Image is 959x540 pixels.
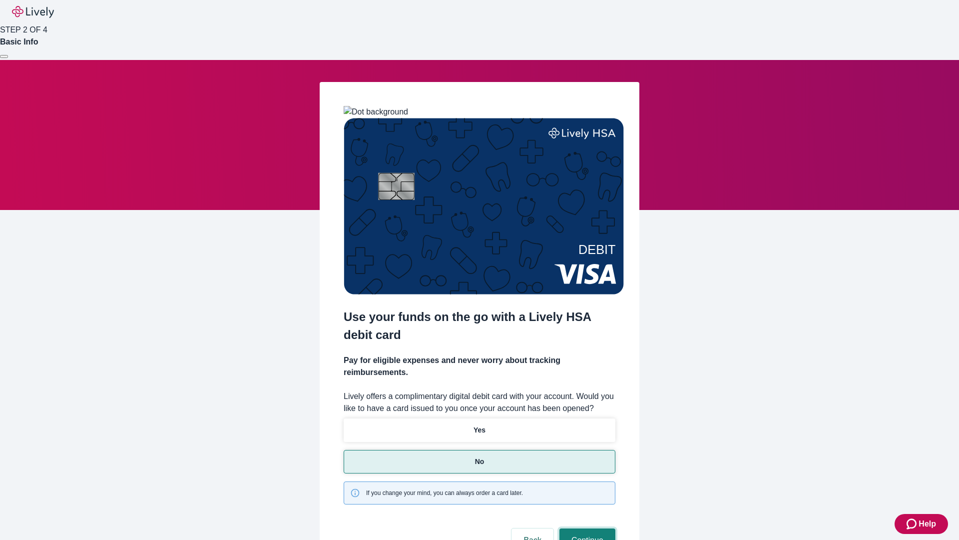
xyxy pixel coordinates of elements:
p: Yes [474,425,485,435]
button: Yes [344,418,615,442]
svg: Zendesk support icon [907,518,919,530]
button: No [344,450,615,473]
p: No [475,456,484,467]
h2: Use your funds on the go with a Lively HSA debit card [344,308,615,344]
button: Zendesk support iconHelp [895,514,948,534]
img: Lively [12,6,54,18]
img: Dot background [344,106,408,118]
span: Help [919,518,936,530]
span: If you change your mind, you can always order a card later. [366,488,523,497]
img: Debit card [344,118,624,294]
h4: Pay for eligible expenses and never worry about tracking reimbursements. [344,354,615,378]
label: Lively offers a complimentary digital debit card with your account. Would you like to have a card... [344,390,615,414]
